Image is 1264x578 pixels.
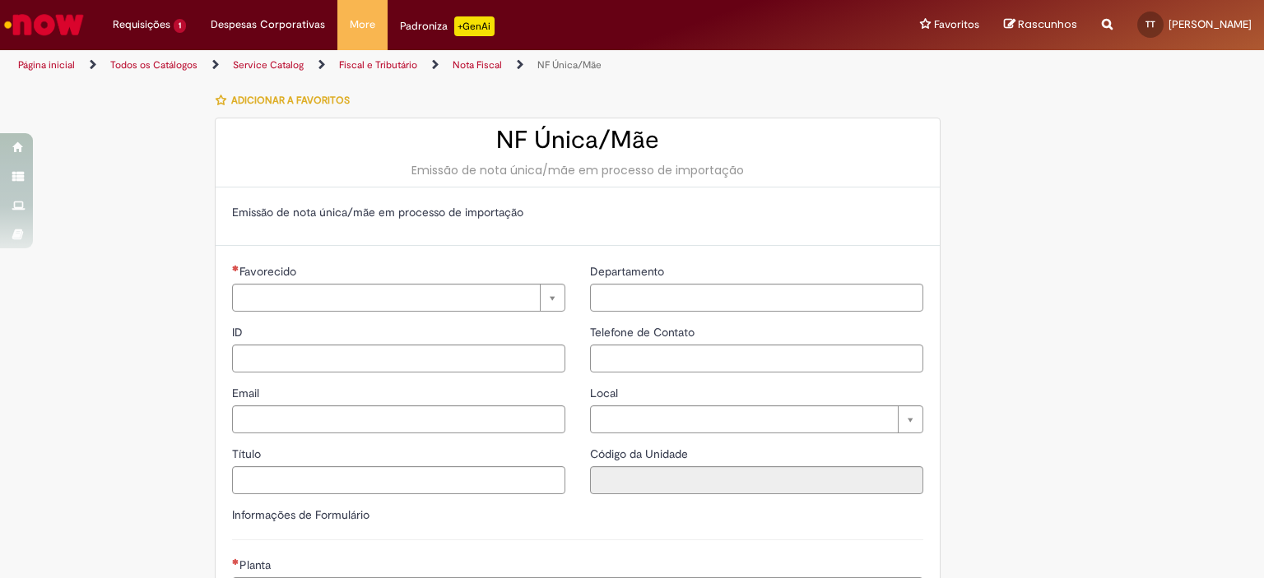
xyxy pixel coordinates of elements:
span: Favoritos [934,16,979,33]
div: Emissão de nota única/mãe em processo de importação [232,162,923,178]
input: ID [232,344,565,372]
a: Fiscal e Tributário [339,58,417,72]
input: Código da Unidade [590,466,923,494]
a: Página inicial [18,58,75,72]
span: Requisições [113,16,170,33]
input: Departamento [590,284,923,312]
span: Adicionar a Favoritos [231,94,350,107]
span: Rascunhos [1018,16,1077,32]
span: [PERSON_NAME] [1169,17,1252,31]
ul: Trilhas de página [12,50,830,81]
p: +GenAi [454,16,495,36]
span: Título [232,446,264,461]
a: NF Única/Mãe [537,58,602,72]
span: TT [1145,19,1155,30]
span: Despesas Corporativas [211,16,325,33]
input: Email [232,405,565,433]
h2: NF Única/Mãe [232,127,923,154]
button: Adicionar a Favoritos [215,83,359,118]
label: Somente leitura - Código da Unidade [590,446,691,462]
a: Rascunhos [1004,17,1077,33]
span: Telefone de Contato [590,325,698,340]
span: Necessários - Planta [239,557,274,572]
a: Todos os Catálogos [110,58,197,72]
p: Emissão de nota única/mãe em processo de importação [232,204,923,220]
input: Título [232,466,565,494]
label: Informações de Formulário [232,507,369,522]
span: Somente leitura - Código da Unidade [590,446,691,461]
input: Telefone de Contato [590,344,923,372]
span: Email [232,386,263,400]
span: ID [232,325,246,340]
a: Limpar campo Favorecido [232,284,565,312]
a: Limpar campo Local [590,405,923,433]
a: Nota Fiscal [453,58,502,72]
span: Necessários [232,558,239,565]
span: More [350,16,375,33]
span: Departamento [590,264,667,279]
a: Service Catalog [233,58,304,72]
div: Padroniza [400,16,495,36]
span: Local [590,386,621,400]
span: 1 [174,19,186,33]
img: ServiceNow [2,8,86,41]
span: Necessários - Favorecido [239,264,300,279]
span: Necessários [232,265,239,271]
